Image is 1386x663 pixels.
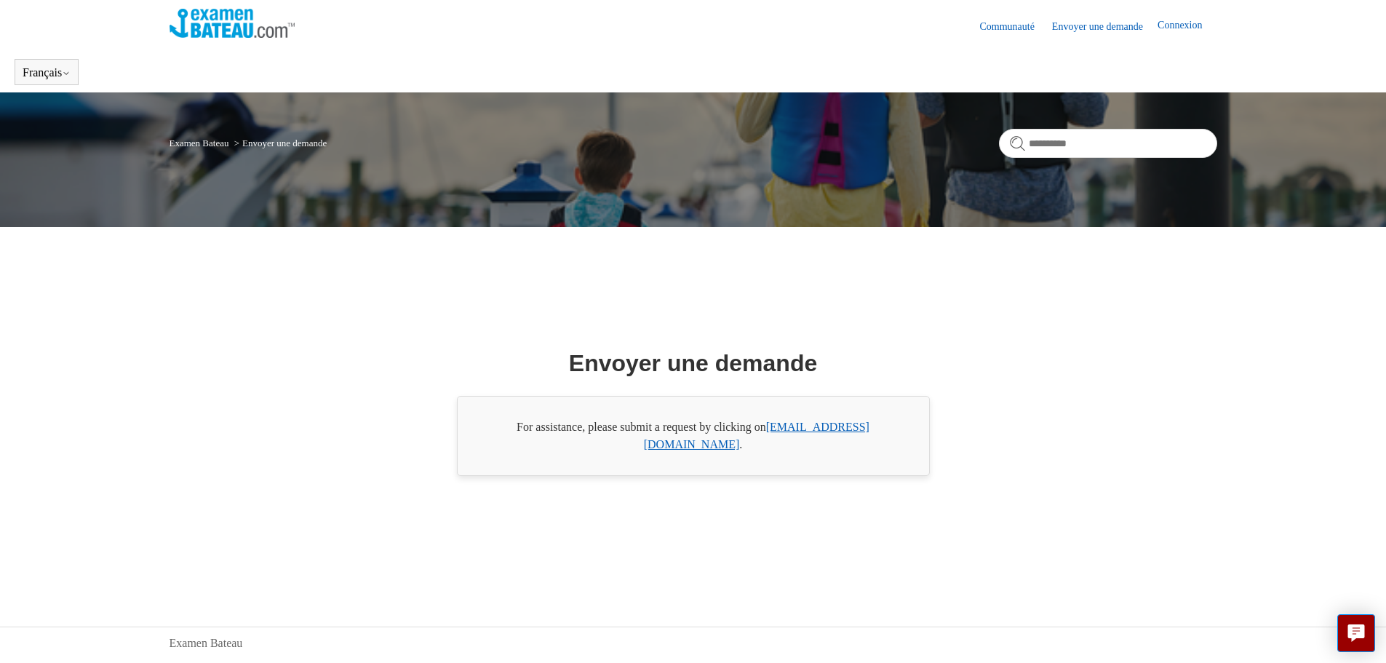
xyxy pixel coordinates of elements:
[170,635,243,652] a: Examen Bateau
[999,129,1217,158] input: Rechercher
[1052,19,1158,34] a: Envoyer une demande
[23,66,71,79] button: Français
[1337,614,1375,652] button: Live chat
[1158,17,1216,35] a: Connexion
[979,19,1048,34] a: Communauté
[170,9,295,38] img: Page d’accueil du Centre d’aide Examen Bateau
[231,138,327,148] li: Envoyer une demande
[457,396,930,476] div: For assistance, please submit a request by clicking on .
[170,138,231,148] li: Examen Bateau
[569,346,817,381] h1: Envoyer une demande
[170,138,229,148] a: Examen Bateau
